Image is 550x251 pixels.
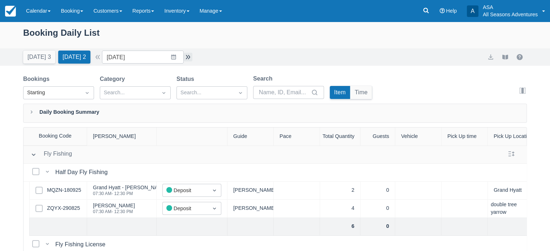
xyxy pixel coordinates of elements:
[87,127,157,146] div: [PERSON_NAME]
[486,53,495,61] button: export
[166,186,204,195] div: Deposit
[28,148,75,161] button: Fly Fishing
[227,200,274,218] div: [PERSON_NAME]
[58,51,90,64] button: [DATE] 2
[483,11,538,18] p: All Seasons Adventures
[93,191,167,196] div: 07:30 AM - 12:30 PM
[47,186,81,194] a: MQZN-180925
[23,51,55,64] button: [DATE] 3
[467,5,478,17] div: A
[442,127,488,146] div: Pick Up time
[227,127,274,146] div: Guide
[350,86,372,99] button: Time
[361,218,395,236] div: 0
[483,4,538,11] p: ASA
[320,200,361,218] div: 4
[5,6,16,17] img: checkfront-main-nav-mini-logo.png
[330,86,350,99] button: Item
[395,127,442,146] div: Vehicle
[361,182,395,200] div: 0
[253,74,275,83] label: Search
[361,127,395,146] div: Guests
[55,168,111,177] div: Half Day Fly Fishing
[320,218,361,236] div: 6
[55,240,108,249] div: Fly Fishing License
[211,205,218,212] span: Dropdown icon
[47,204,80,212] a: ZQYX-290825
[160,89,167,96] span: Dropdown icon
[24,127,87,145] div: Booking Code
[227,182,274,200] div: [PERSON_NAME]
[23,75,52,83] label: Bookings
[93,185,167,190] div: Grand Hyatt - [PERSON_NAME]
[176,75,197,83] label: Status
[320,127,361,146] div: Total Quantity
[259,86,310,99] input: Name, ID, Email...
[274,127,320,146] div: Pace
[488,182,534,200] div: Grand Hyatt
[439,8,444,13] i: Help
[166,204,204,213] div: Deposit
[361,200,395,218] div: 0
[102,51,184,64] input: Date
[488,127,534,146] div: Pick Up Location
[446,8,457,14] span: Help
[93,203,135,208] div: [PERSON_NAME]
[23,26,527,47] div: Booking Daily List
[100,75,128,83] label: Category
[84,89,91,96] span: Dropdown icon
[488,200,534,218] div: double tree yarrow
[93,209,135,214] div: 07:30 AM - 12:30 PM
[237,89,244,96] span: Dropdown icon
[23,104,527,123] div: Daily Booking Summary
[320,182,361,200] div: 2
[27,89,77,97] div: Starting
[211,187,218,194] span: Dropdown icon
